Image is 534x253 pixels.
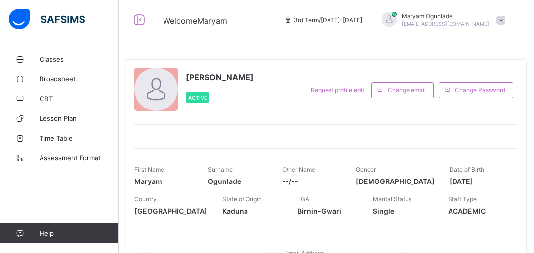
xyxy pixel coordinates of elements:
[356,177,435,185] span: [DEMOGRAPHIC_DATA]
[372,12,510,28] div: MaryamOgunlade
[188,95,207,101] span: Active
[311,86,364,94] span: Request profile edit
[297,195,309,203] span: LGA
[222,195,262,203] span: State of Origin
[282,177,341,185] span: --/--
[282,166,315,173] span: Other Name
[356,166,376,173] span: Gender
[450,177,508,185] span: [DATE]
[284,16,362,24] span: session/term information
[40,55,119,63] span: Classes
[40,114,119,122] span: Lesson Plan
[134,195,157,203] span: Country
[208,166,233,173] span: Surname
[40,229,118,237] span: Help
[373,195,411,203] span: Marital Status
[388,86,426,94] span: Change email
[186,72,254,82] span: [PERSON_NAME]
[450,166,484,173] span: Date of Birth
[448,195,477,203] span: Staff Type
[297,207,358,215] span: Birnin-Gwari
[222,207,283,215] span: Kaduna
[163,16,227,26] span: Welcome Maryam
[134,166,164,173] span: First Name
[402,21,489,27] span: [EMAIL_ADDRESS][DOMAIN_NAME]
[40,95,119,103] span: CBT
[40,154,119,162] span: Assessment Format
[9,9,85,30] img: safsims
[134,177,193,185] span: Maryam
[373,207,433,215] span: Single
[134,207,207,215] span: [GEOGRAPHIC_DATA]
[208,177,267,185] span: Ogunlade
[402,12,489,20] span: Maryam Ogunlade
[40,75,119,83] span: Broadsheet
[448,207,508,215] span: ACADEMIC
[40,134,119,142] span: Time Table
[455,86,505,94] span: Change Password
